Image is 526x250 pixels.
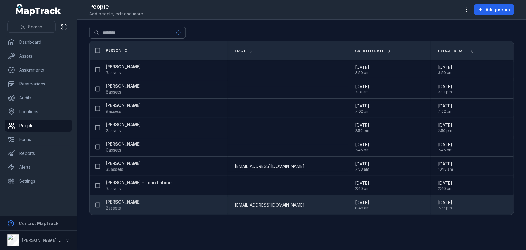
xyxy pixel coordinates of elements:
a: [PERSON_NAME]35assets [106,160,141,172]
span: Search [28,24,42,30]
h2: People [89,2,144,11]
time: 2/19/2025, 7:53:52 AM [355,161,369,172]
span: 8 assets [106,89,121,95]
time: 3/17/2025, 2:50:43 PM [355,122,369,133]
span: [DATE] [438,103,452,109]
span: 7:02 pm [355,109,370,114]
span: 8:46 am [355,206,370,210]
time: 8/5/2025, 3:01:28 PM [438,84,452,95]
a: Created Date [355,49,391,53]
span: [DATE] [438,142,452,148]
time: 3/21/2025, 2:46:37 PM [438,142,452,152]
a: Alerts [5,161,72,173]
strong: [PERSON_NAME] [106,122,141,128]
a: Audits [5,92,72,104]
a: Assets [5,50,72,62]
span: 3:50 pm [355,70,370,75]
span: [DATE] [438,122,452,128]
strong: [PERSON_NAME] [106,83,141,89]
strong: [PERSON_NAME] [106,64,141,70]
span: 2:50 pm [438,128,452,133]
time: 3/4/2025, 10:18:58 AM [438,161,453,172]
time: 3/17/2025, 2:50:43 PM [438,122,452,133]
span: [DATE] [355,161,369,167]
strong: [PERSON_NAME] [106,199,141,205]
span: 7:53 am [355,167,369,172]
a: Reports [5,147,72,159]
a: [PERSON_NAME] - Loan Labour3assets [106,180,172,192]
span: 8 assets [106,108,121,114]
span: [EMAIL_ADDRESS][DOMAIN_NAME] [235,163,304,169]
a: Settings [5,175,72,187]
span: 2:46 pm [438,148,452,152]
span: 2 assets [106,205,121,211]
a: Reservations [5,78,72,90]
span: [DATE] [355,200,370,206]
a: [PERSON_NAME]8assets [106,83,141,95]
span: [EMAIL_ADDRESS][DOMAIN_NAME] [235,202,304,208]
time: 1/29/2025, 3:50:32 PM [355,64,370,75]
a: [PERSON_NAME]2assets [106,122,141,134]
strong: [PERSON_NAME] [106,102,141,108]
a: Forms [5,133,72,146]
span: [DATE] [438,161,453,167]
span: [DATE] [438,200,452,206]
span: 10:18 am [438,167,453,172]
button: Search [7,21,56,33]
a: [PERSON_NAME]3assets [106,64,141,76]
span: 2:40 pm [438,186,452,191]
span: Person [106,48,121,53]
time: 3/3/2025, 7:02:46 PM [438,103,452,114]
span: Add person [486,7,510,13]
span: [DATE] [355,64,370,70]
time: 3/21/2025, 2:46:37 PM [355,142,370,152]
span: [DATE] [355,142,370,148]
a: Assignments [5,64,72,76]
span: 2:46 pm [355,148,370,152]
strong: Contact MapTrack [19,221,58,226]
a: [PERSON_NAME]2assets [106,199,141,211]
a: [PERSON_NAME]0assets [106,141,141,153]
span: 2:40 pm [355,186,370,191]
strong: [PERSON_NAME] [106,160,141,166]
a: Email [235,49,253,53]
a: MapTrack [16,4,61,16]
span: Updated Date [438,49,468,53]
span: 7:02 pm [438,109,452,114]
a: Updated Date [438,49,474,53]
a: Person [106,48,128,53]
a: [PERSON_NAME]8assets [106,102,141,114]
button: Add person [474,4,514,15]
span: [DATE] [438,84,452,90]
span: 7:31 am [355,90,369,95]
span: [DATE] [355,84,369,90]
span: [DATE] [438,64,452,70]
strong: [PERSON_NAME] - Loan Labour [106,180,172,186]
span: [DATE] [355,122,369,128]
time: 3/3/2025, 7:02:46 PM [355,103,370,114]
span: Email [235,49,247,53]
strong: [PERSON_NAME] [106,141,141,147]
span: 2:22 pm [438,206,452,210]
strong: [PERSON_NAME] Air [22,238,64,243]
span: 0 assets [106,147,121,153]
span: 3:01 pm [438,90,452,95]
span: 3 assets [106,186,121,192]
a: Dashboard [5,36,72,48]
span: 2:50 pm [355,128,369,133]
span: [DATE] [355,103,370,109]
span: Add people, edit and more. [89,11,144,17]
a: Locations [5,106,72,118]
time: 1/29/2025, 3:50:32 PM [438,64,452,75]
time: 8/1/2025, 8:46:16 AM [355,200,370,210]
time: 3/25/2025, 2:40:04 PM [438,180,452,191]
span: 2 assets [106,128,121,134]
span: Created Date [355,49,384,53]
time: 2/18/2025, 7:31:05 AM [355,84,369,95]
a: People [5,120,72,132]
span: 3:50 pm [438,70,452,75]
span: 35 assets [106,166,123,172]
time: 8/26/2025, 2:22:35 PM [438,200,452,210]
time: 3/25/2025, 2:40:04 PM [355,180,370,191]
span: 3 assets [106,70,121,76]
